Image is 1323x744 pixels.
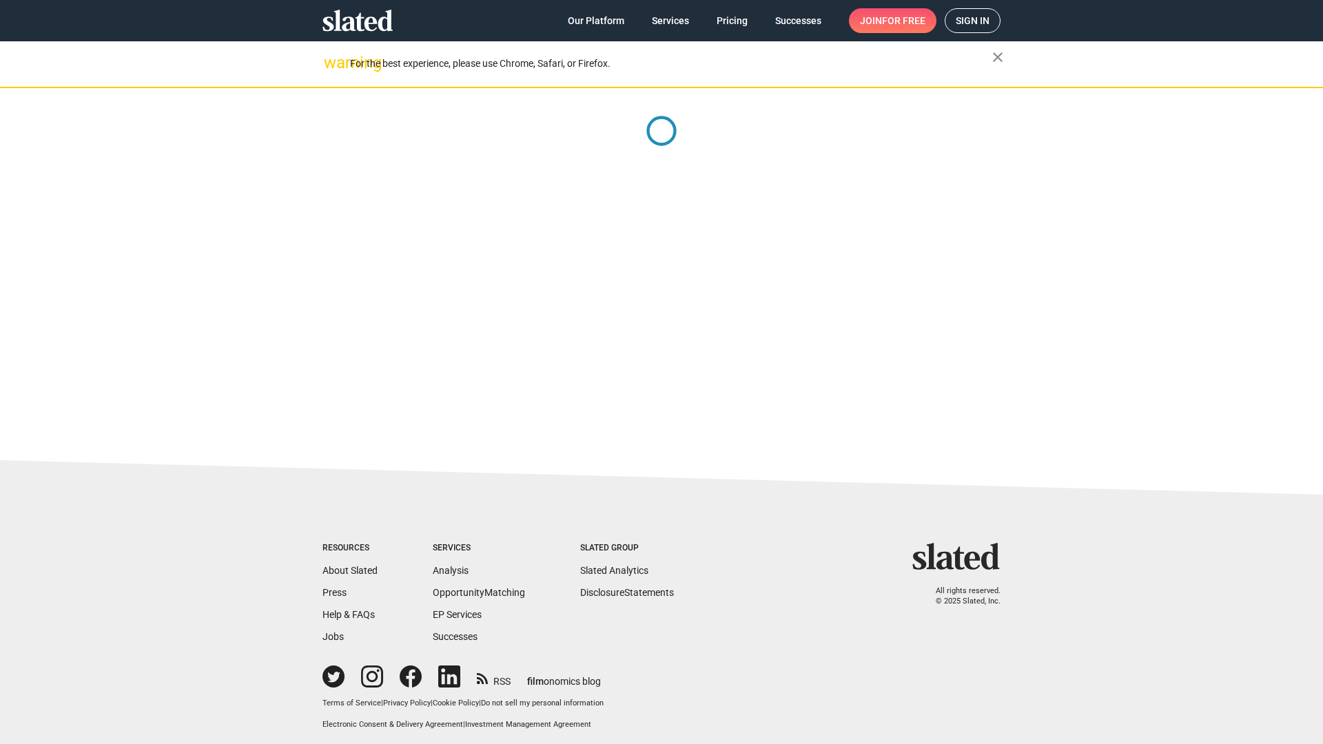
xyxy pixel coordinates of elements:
[477,667,511,688] a: RSS
[479,699,481,707] span: |
[322,609,375,620] a: Help & FAQs
[568,8,624,33] span: Our Platform
[717,8,748,33] span: Pricing
[433,587,525,598] a: OpportunityMatching
[463,720,465,729] span: |
[322,699,381,707] a: Terms of Service
[956,9,989,32] span: Sign in
[433,631,478,642] a: Successes
[775,8,821,33] span: Successes
[433,543,525,554] div: Services
[849,8,936,33] a: Joinfor free
[465,720,591,729] a: Investment Management Agreement
[433,565,469,576] a: Analysis
[433,609,482,620] a: EP Services
[322,587,347,598] a: Press
[324,54,340,71] mat-icon: warning
[431,699,433,707] span: |
[882,8,925,33] span: for free
[481,699,604,709] button: Do not sell my personal information
[945,8,1001,33] a: Sign in
[860,8,925,33] span: Join
[527,676,544,687] span: film
[350,54,992,73] div: For the best experience, please use Chrome, Safari, or Firefox.
[989,49,1006,65] mat-icon: close
[580,543,674,554] div: Slated Group
[706,8,759,33] a: Pricing
[433,699,479,707] a: Cookie Policy
[580,587,674,598] a: DisclosureStatements
[921,586,1001,606] p: All rights reserved. © 2025 Slated, Inc.
[322,543,378,554] div: Resources
[641,8,700,33] a: Services
[764,8,832,33] a: Successes
[322,631,344,642] a: Jobs
[580,565,648,576] a: Slated Analytics
[322,720,463,729] a: Electronic Consent & Delivery Agreement
[527,664,601,688] a: filmonomics blog
[322,565,378,576] a: About Slated
[383,699,431,707] a: Privacy Policy
[381,699,383,707] span: |
[557,8,635,33] a: Our Platform
[652,8,689,33] span: Services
